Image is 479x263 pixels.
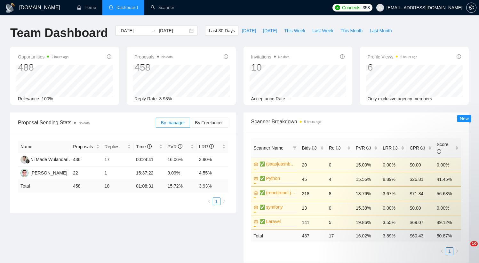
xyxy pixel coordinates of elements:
[353,172,380,186] td: 15.56%
[400,55,417,59] time: 5 hours ago
[335,5,340,10] img: upwork-logo.png
[288,96,291,101] span: --
[254,145,283,151] span: Scanner Name
[259,189,296,196] a: ✅ (react|react.js) frontend
[242,27,256,34] span: [DATE]
[52,55,68,59] time: 2 hours ago
[199,144,214,149] span: LRR
[251,96,285,101] span: Acceptance Rate
[437,142,449,154] span: Score
[291,143,298,153] span: filter
[326,229,353,242] td: 17
[161,120,185,125] span: By manager
[78,121,90,125] span: No data
[263,27,277,34] span: [DATE]
[102,166,133,180] td: 1
[205,197,213,205] button: left
[10,26,108,41] h1: Team Dashboard
[70,166,102,180] td: 22
[466,5,476,10] a: setting
[20,169,28,177] img: EP
[337,26,366,36] button: This Month
[165,153,196,166] td: 16.06%
[18,61,68,73] div: 488
[302,145,316,151] span: Bids
[209,27,235,34] span: Last 30 Days
[196,153,228,166] td: 3.90%
[353,158,380,172] td: 15.00%
[370,27,392,34] span: Last Month
[340,27,363,34] span: This Month
[25,159,30,164] img: gigradar-bm.png
[259,160,296,167] a: ✅ (saas|dashboard|tool|web app|platform) ai developer
[18,96,39,101] span: Relevance
[368,96,432,101] span: Only exclusive agency members
[378,5,382,10] span: user
[18,53,68,61] span: Opportunities
[259,26,281,36] button: [DATE]
[207,199,211,203] span: left
[162,55,173,59] span: No data
[196,166,228,180] td: 4.55%
[251,229,299,242] td: Total
[368,53,418,61] span: Profile Views
[420,146,425,150] span: info-circle
[18,141,70,153] th: Name
[5,3,15,13] img: logo
[220,197,228,205] li: Next Page
[383,145,397,151] span: LRR
[42,96,53,101] span: 100%
[453,247,461,255] li: Next Page
[209,144,214,149] span: info-circle
[254,219,258,224] span: crown
[353,229,380,242] td: 16.02 %
[380,172,407,186] td: 8.89%
[151,5,174,10] a: searchScanner
[251,53,290,61] span: Invitations
[326,186,353,201] td: 8
[407,158,434,172] td: $0.00
[284,27,305,34] span: This Week
[134,96,156,101] span: Reply Rate
[213,197,220,205] li: 1
[437,149,441,154] span: info-circle
[440,249,444,253] span: left
[70,180,102,192] td: 458
[105,143,126,150] span: Replies
[151,28,156,33] span: swap-right
[299,158,326,172] td: 20
[326,158,353,172] td: 0
[259,204,296,211] a: ✅ symfony
[151,28,156,33] span: to
[304,120,321,124] time: 5 hours ago
[30,156,68,163] div: Ni Made Wulandari
[107,54,111,59] span: info-circle
[20,156,28,164] img: NM
[281,26,309,36] button: This Week
[299,229,326,242] td: 437
[353,215,380,229] td: 19.86%
[18,119,156,127] span: Proposal Sending Stats
[259,218,296,225] a: ✅ Laravel
[380,186,407,201] td: 3.67%
[455,249,459,253] span: right
[165,180,196,192] td: 15.72 %
[353,201,380,215] td: 15.38%
[438,247,446,255] li: Previous Page
[326,215,353,229] td: 5
[326,201,353,215] td: 0
[102,153,133,166] td: 17
[147,144,152,149] span: info-circle
[254,162,258,166] span: crown
[195,120,223,125] span: By Freelancer
[134,61,172,73] div: 458
[259,175,296,182] a: ✅ Python
[254,190,258,195] span: crown
[363,4,370,11] span: 353
[165,166,196,180] td: 9.09%
[446,247,453,255] li: 1
[30,169,67,176] div: [PERSON_NAME]
[393,146,397,150] span: info-circle
[119,27,148,34] input: Start date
